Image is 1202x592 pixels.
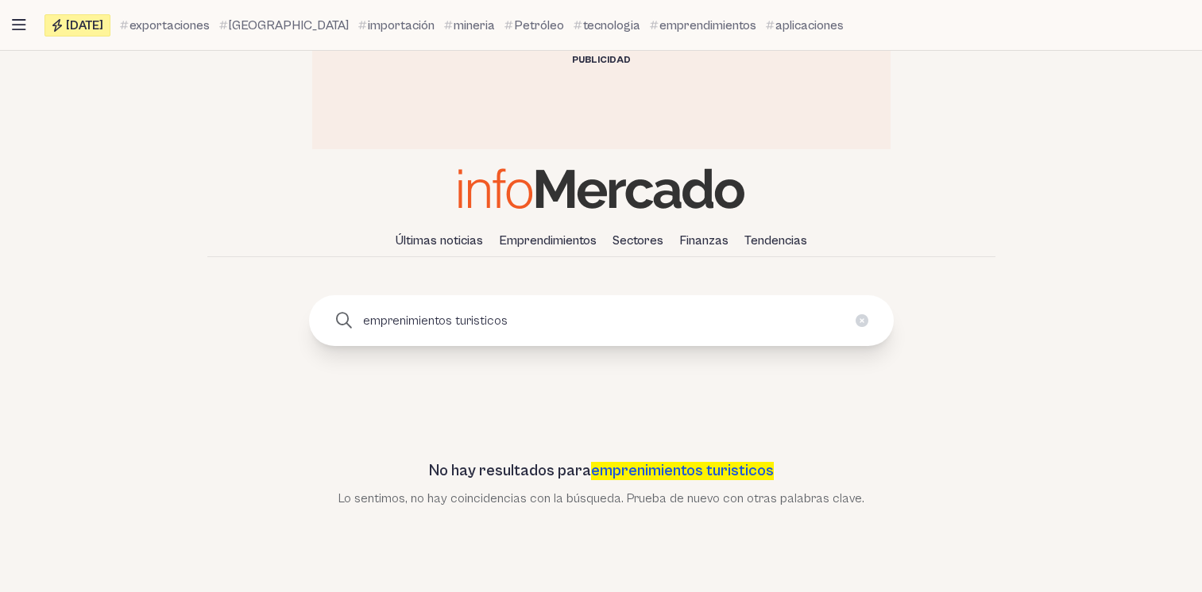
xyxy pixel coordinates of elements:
a: exportaciones [120,16,210,35]
span: emprenimientos turisticos [591,462,774,480]
span: Petróleo [514,16,564,35]
p: Lo sentimos, no hay coincidencias con la búsqueda. Prueba de nuevo con otras palabras clave. [207,489,995,508]
span: importación [368,16,435,35]
a: Petróleo [504,16,564,35]
span: emprendimientos [659,16,756,35]
span: [DATE] [66,19,103,32]
a: Emprendimientos [493,227,603,254]
img: Infomercado Ecuador logo [458,168,744,209]
a: Sectores [606,227,670,254]
span: [GEOGRAPHIC_DATA] [229,16,349,35]
div: Publicidad [312,51,891,70]
a: Últimas noticias [389,227,489,254]
span: tecnologia [583,16,640,35]
a: mineria [444,16,495,35]
span: mineria [454,16,495,35]
a: importación [358,16,435,35]
a: tecnologia [574,16,640,35]
span: aplicaciones [775,16,844,35]
h2: No hay resultados para [207,460,995,482]
a: Tendencias [738,227,814,254]
a: Finanzas [673,227,735,254]
a: aplicaciones [766,16,844,35]
iframe: Advertisement [312,74,891,145]
span: exportaciones [129,16,210,35]
a: emprendimientos [650,16,756,35]
input: Ingresa algunas palabras clave… [360,295,849,346]
a: [GEOGRAPHIC_DATA] [219,16,349,35]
